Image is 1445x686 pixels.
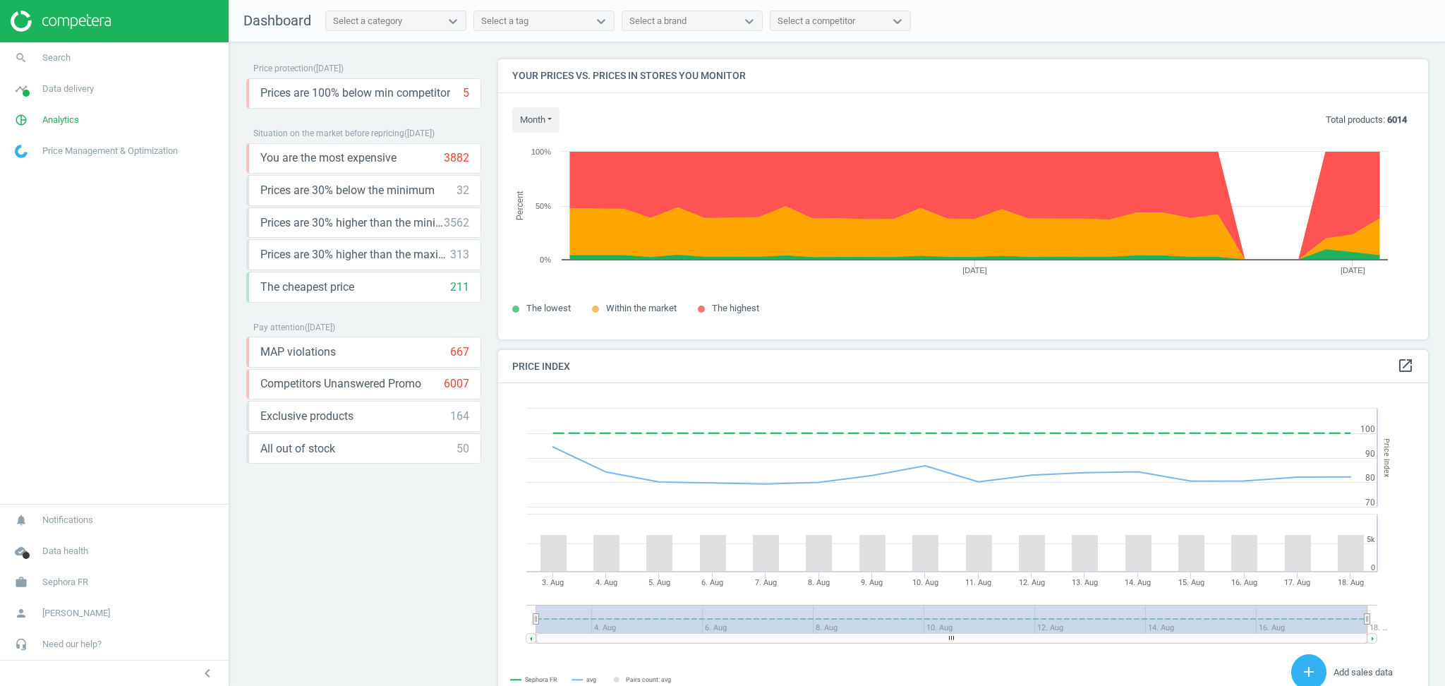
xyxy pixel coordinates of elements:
[526,303,571,313] span: The lowest
[595,578,617,587] tspan: 4. Aug
[498,59,1428,92] h4: Your prices vs. prices in stores you monitor
[260,150,397,166] span: You are the most expensive
[1382,438,1391,477] tspan: Price Index
[450,247,469,263] div: 313
[1326,114,1407,126] p: Total products:
[606,303,677,313] span: Within the market
[8,76,35,102] i: timeline
[1284,578,1310,587] tspan: 17. Aug
[531,148,551,156] text: 100%
[540,255,551,264] text: 0%
[586,676,596,683] tspan: avg
[450,344,469,360] div: 667
[42,514,93,526] span: Notifications
[42,545,88,558] span: Data health
[912,578,938,587] tspan: 10. Aug
[778,15,855,28] div: Select a competitor
[8,507,35,534] i: notifications
[1334,667,1393,678] span: Add sales data
[1397,357,1414,375] a: open_in_new
[457,441,469,457] div: 50
[11,11,111,32] img: ajHJNr6hYgQAAAAASUVORK5CYII=
[1397,357,1414,374] i: open_in_new
[1125,578,1151,587] tspan: 14. Aug
[260,215,444,231] span: Prices are 30% higher than the minimum
[260,376,421,392] span: Competitors Unanswered Promo
[404,128,435,138] span: ( [DATE] )
[1360,424,1375,434] text: 100
[333,15,402,28] div: Select a category
[42,52,71,64] span: Search
[444,150,469,166] div: 3882
[1370,623,1387,632] tspan: 18. …
[1365,473,1375,483] text: 80
[260,279,354,295] span: The cheapest price
[8,538,35,565] i: cloud_done
[42,638,102,651] span: Need our help?
[1365,449,1375,459] text: 90
[648,578,670,587] tspan: 5. Aug
[8,631,35,658] i: headset_mic
[1338,578,1364,587] tspan: 18. Aug
[42,607,110,620] span: [PERSON_NAME]
[808,578,830,587] tspan: 8. Aug
[190,664,225,682] button: chevron_left
[1367,535,1375,544] text: 5k
[1178,578,1204,587] tspan: 15. Aug
[8,569,35,596] i: work
[243,12,311,29] span: Dashboard
[542,578,564,587] tspan: 3. Aug
[42,83,94,95] span: Data delivery
[1341,266,1365,275] tspan: [DATE]
[1231,578,1257,587] tspan: 16. Aug
[1365,498,1375,507] text: 70
[481,15,528,28] div: Select a tag
[444,215,469,231] div: 3562
[42,145,178,157] span: Price Management & Optimization
[313,64,344,73] span: ( [DATE] )
[498,350,1428,383] h4: Price Index
[260,183,435,198] span: Prices are 30% below the minimum
[457,183,469,198] div: 32
[1387,114,1407,125] b: 6014
[253,128,404,138] span: Situation on the market before repricing
[260,441,335,457] span: All out of stock
[755,578,777,587] tspan: 7. Aug
[701,578,723,587] tspan: 6. Aug
[1072,578,1098,587] tspan: 13. Aug
[512,107,560,133] button: month
[42,114,79,126] span: Analytics
[260,247,450,263] span: Prices are 30% higher than the maximal
[450,409,469,424] div: 164
[444,376,469,392] div: 6007
[305,323,335,332] span: ( [DATE] )
[253,64,313,73] span: Price protection
[626,676,671,683] tspan: Pairs count: avg
[8,107,35,133] i: pie_chart_outlined
[260,85,450,101] span: Prices are 100% below min competitor
[629,15,687,28] div: Select a brand
[1371,563,1375,572] text: 0
[861,578,883,587] tspan: 9. Aug
[463,85,469,101] div: 5
[8,44,35,71] i: search
[260,344,336,360] span: MAP violations
[15,145,28,158] img: wGWNvw8QSZomAAAAABJRU5ErkJggg==
[962,266,987,275] tspan: [DATE]
[199,665,216,682] i: chevron_left
[1019,578,1045,587] tspan: 12. Aug
[260,409,353,424] span: Exclusive products
[965,578,991,587] tspan: 11. Aug
[536,202,551,210] text: 50%
[450,279,469,295] div: 211
[712,303,759,313] span: The highest
[1300,663,1317,680] i: add
[8,600,35,627] i: person
[515,191,525,220] tspan: Percent
[42,576,88,589] span: Sephora FR
[253,323,305,332] span: Pay attention
[525,676,557,683] tspan: Sephora FR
